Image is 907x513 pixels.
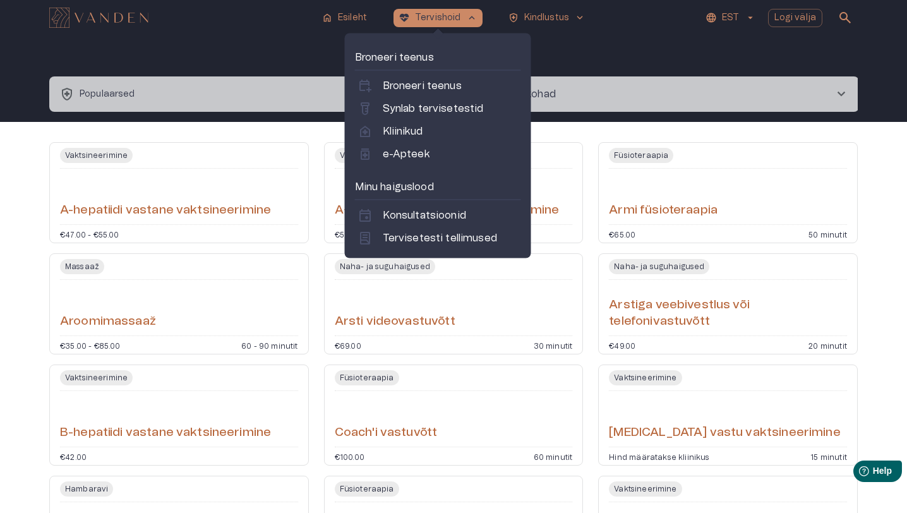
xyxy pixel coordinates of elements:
a: Open service booking details [49,365,309,466]
p: Tervishoid [415,11,461,25]
span: event [357,208,373,223]
p: 20 minutit [808,341,847,349]
a: lab_profileTervisetesti tellimused [357,231,519,246]
span: Vaktsineerimine [609,481,682,497]
p: Hind määratakse kliinikus [609,452,709,460]
p: €69.00 [335,341,361,349]
iframe: Help widget launcher [808,456,907,491]
p: Broneeri teenus [383,78,462,94]
span: chevron_right [834,87,849,102]
a: Navigate to homepage [49,9,311,27]
h6: Armi füsioteraapia [609,202,718,219]
span: search [838,10,853,25]
span: Vaktsineerimine [60,148,133,163]
span: Vaktsineerimine [335,148,407,163]
span: keyboard_arrow_up [466,12,478,23]
p: Konsultatsioonid [383,208,466,223]
button: ecg_heartTervishoidkeyboard_arrow_up [393,9,483,27]
p: Kliinikud [383,124,423,139]
button: homeEsileht [316,9,373,27]
a: labsSynlab tervisetestid [357,101,519,116]
p: 50 minutit [808,230,847,238]
h6: [MEDICAL_DATA] vastu vaktsineerimine [609,425,840,442]
h6: Arstiga veebivestlus või telefonivastuvõtt [609,297,847,330]
span: labs [357,101,373,116]
span: ecg_heart [399,12,410,23]
p: 60 - 90 minutit [241,341,298,349]
p: 60 minutit [534,452,573,460]
p: Synlab tervisetestid [383,101,484,116]
span: Füsioteraapia [335,481,399,497]
p: Populaarsed [80,88,135,101]
span: Naha- ja suguhaigused [609,259,709,274]
span: Füsioteraapia [609,148,673,163]
a: Open service booking details [598,142,858,243]
p: Kõik asukohad [485,87,814,102]
p: EST [722,11,739,25]
a: medicatione-Apteek [357,147,519,162]
button: Logi välja [768,9,823,27]
a: calendar_add_onBroneeri teenus [357,78,519,94]
p: €35.00 - €85.00 [60,341,121,349]
p: €49.00 [609,341,635,349]
p: Tervisetesti tellimused [383,231,497,246]
span: Füsioteraapia [335,370,399,385]
h6: B-hepatiidi vastane vaktsineerimine [60,425,271,442]
span: calendar_add_on [357,78,373,94]
a: Open service booking details [49,142,309,243]
span: Vaktsineerimine [609,370,682,385]
a: home_healthKliinikud [357,124,519,139]
button: open search modal [832,5,858,30]
p: €100.00 [335,452,364,460]
span: Hambaravi [60,481,113,497]
span: home_health [357,124,373,139]
button: health_and_safetyKindlustuskeyboard_arrow_down [503,9,591,27]
span: Massaaž [60,259,104,274]
h6: A+B hepatiidi vastane vaktsineerimine [335,202,560,219]
p: Minu haiguslood [355,179,521,195]
span: lab_profile [357,231,373,246]
p: €65.00 [609,230,635,238]
span: keyboard_arrow_down [574,12,586,23]
p: €47.00 - €55.00 [60,230,119,238]
span: Naha- ja suguhaigused [335,259,435,274]
p: e-Apteek [383,147,429,162]
p: 30 minutit [534,341,573,349]
p: Esileht [338,11,367,25]
p: €59.00 - €62.00 [335,230,395,238]
p: Broneeri teenus [355,50,521,65]
h6: Coach'i vastuvõtt [335,425,438,442]
a: Open service booking details [324,365,584,466]
p: Kindlustus [524,11,570,25]
p: Logi välja [774,11,817,25]
p: 15 minutit [810,452,847,460]
button: health_and_safetyPopulaarsedchevron_right [49,76,453,112]
p: €42.00 [60,452,87,460]
a: eventKonsultatsioonid [357,208,519,223]
span: home [321,12,333,23]
img: Vanden logo [49,8,148,28]
a: Open service booking details [598,253,858,354]
span: health_and_safety [508,12,519,23]
span: medication [357,147,373,162]
button: EST [704,9,757,27]
h6: A-hepatiidi vastane vaktsineerimine [60,202,271,219]
span: health_and_safety [59,87,75,102]
span: Vaktsineerimine [60,370,133,385]
a: Open service booking details [598,365,858,466]
h6: Aroomimassaaž [60,313,156,330]
a: Open service booking details [324,253,584,354]
a: Open service booking details [324,142,584,243]
h6: Arsti videovastuvõtt [335,313,455,330]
